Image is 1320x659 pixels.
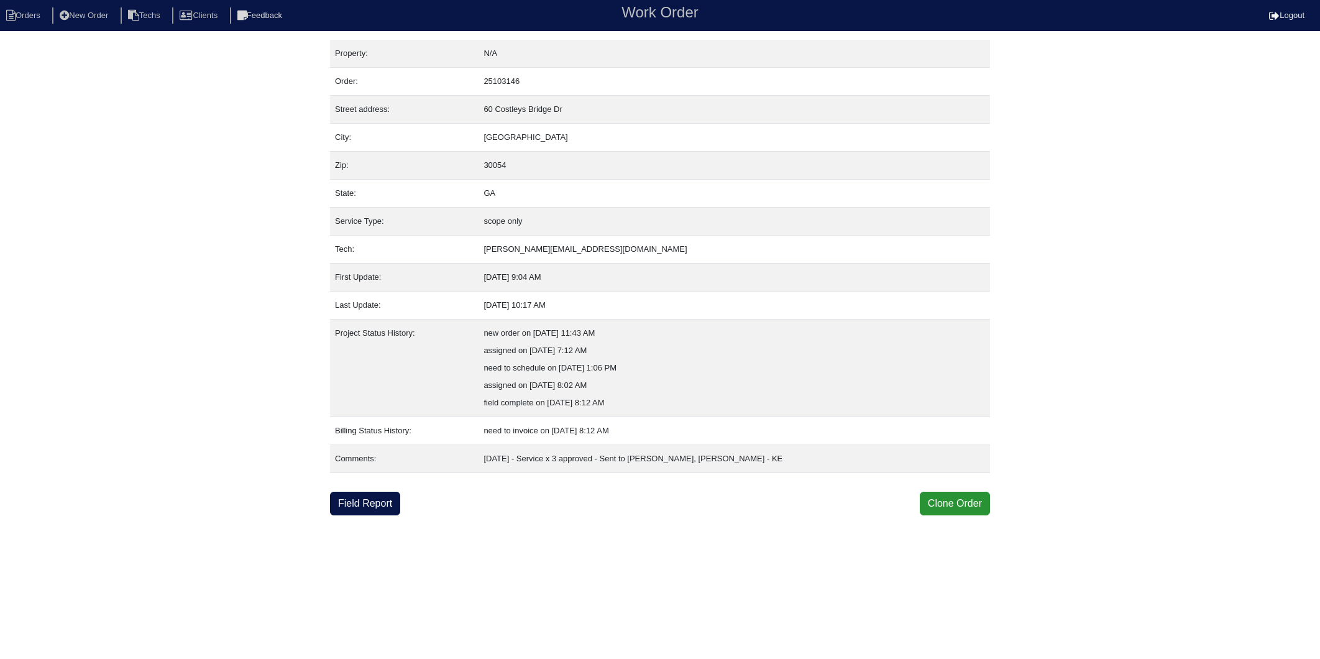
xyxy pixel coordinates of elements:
td: Last Update: [330,292,479,320]
button: Clone Order [920,492,990,515]
div: assigned on [DATE] 7:12 AM [484,342,985,359]
td: Billing Status History: [330,417,479,445]
li: Techs [121,7,170,24]
td: [GEOGRAPHIC_DATA] [479,124,990,152]
td: 25103146 [479,68,990,96]
td: Tech: [330,236,479,264]
td: Street address: [330,96,479,124]
a: Clients [172,11,227,20]
a: Field Report [330,492,400,515]
td: City: [330,124,479,152]
td: Property: [330,40,479,68]
div: need to schedule on [DATE] 1:06 PM [484,359,985,377]
li: Clients [172,7,227,24]
td: GA [479,180,990,208]
td: First Update: [330,264,479,292]
td: [DATE] 9:04 AM [479,264,990,292]
div: assigned on [DATE] 8:02 AM [484,377,985,394]
a: Logout [1269,11,1304,20]
td: scope only [479,208,990,236]
td: Project Status History: [330,320,479,417]
td: Zip: [330,152,479,180]
div: new order on [DATE] 11:43 AM [484,325,985,342]
li: New Order [52,7,118,24]
a: New Order [52,11,118,20]
td: Comments: [330,445,479,473]
a: Techs [121,11,170,20]
td: State: [330,180,479,208]
td: Service Type: [330,208,479,236]
td: 60 Costleys Bridge Dr [479,96,990,124]
td: [DATE] 10:17 AM [479,292,990,320]
td: 30054 [479,152,990,180]
td: Order: [330,68,479,96]
td: [PERSON_NAME][EMAIL_ADDRESS][DOMAIN_NAME] [479,236,990,264]
div: need to invoice on [DATE] 8:12 AM [484,422,985,440]
td: [DATE] - Service x 3 approved - Sent to [PERSON_NAME], [PERSON_NAME] - KE [479,445,990,473]
li: Feedback [230,7,292,24]
td: N/A [479,40,990,68]
div: field complete on [DATE] 8:12 AM [484,394,985,412]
